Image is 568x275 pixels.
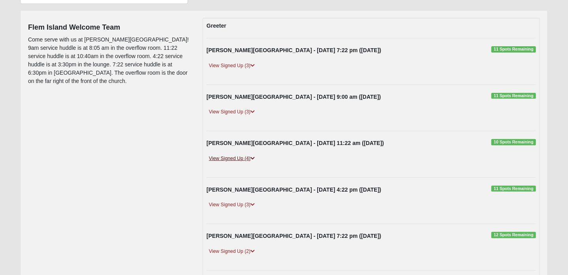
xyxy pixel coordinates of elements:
[207,154,257,163] a: View Signed Up (4)
[207,233,381,239] strong: [PERSON_NAME][GEOGRAPHIC_DATA] - [DATE] 7:22 pm ([DATE])
[207,108,257,116] a: View Signed Up (3)
[207,247,257,256] a: View Signed Up (2)
[28,36,191,85] p: Come serve with us at [PERSON_NAME][GEOGRAPHIC_DATA]! 9am service huddle is at 8:05 am in the ove...
[207,201,257,209] a: View Signed Up (3)
[207,140,384,146] strong: [PERSON_NAME][GEOGRAPHIC_DATA] - [DATE] 11:22 am ([DATE])
[207,23,226,29] strong: Greeter
[207,186,381,193] strong: [PERSON_NAME][GEOGRAPHIC_DATA] - [DATE] 4:22 pm ([DATE])
[491,93,536,99] span: 11 Spots Remaining
[491,46,536,53] span: 11 Spots Remaining
[491,186,536,192] span: 11 Spots Remaining
[207,47,381,53] strong: [PERSON_NAME][GEOGRAPHIC_DATA] - [DATE] 7:22 pm ([DATE])
[491,139,536,145] span: 10 Spots Remaining
[28,23,191,32] h4: Flem Island Welcome Team
[491,232,536,238] span: 12 Spots Remaining
[207,94,381,100] strong: [PERSON_NAME][GEOGRAPHIC_DATA] - [DATE] 9:00 am ([DATE])
[207,62,257,70] a: View Signed Up (3)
